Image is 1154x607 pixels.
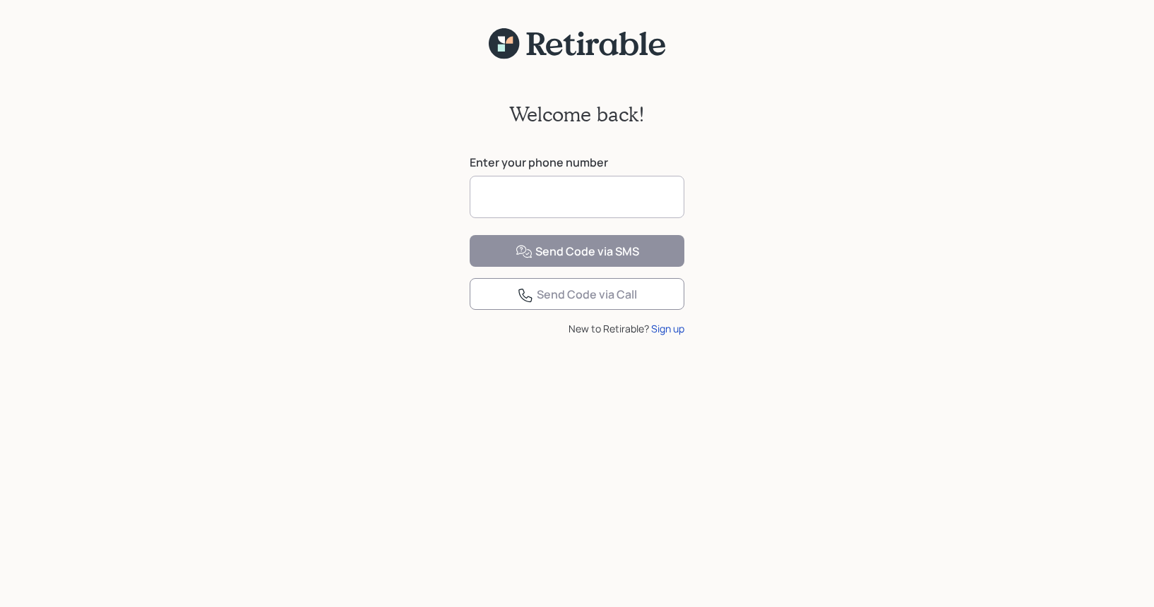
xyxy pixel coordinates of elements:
div: Send Code via Call [517,287,637,303]
h2: Welcome back! [509,102,645,126]
div: Sign up [651,321,684,336]
button: Send Code via SMS [470,235,684,267]
button: Send Code via Call [470,278,684,310]
div: Send Code via SMS [516,244,639,260]
div: New to Retirable? [470,321,684,336]
label: Enter your phone number [470,155,684,170]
